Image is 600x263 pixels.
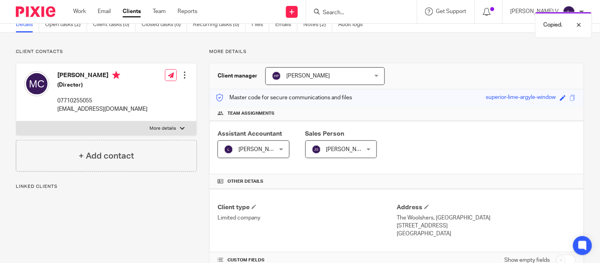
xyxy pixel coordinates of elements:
[45,17,87,32] a: Open tasks (2)
[397,203,576,212] h4: Address
[397,230,576,238] p: [GEOGRAPHIC_DATA]
[286,73,330,79] span: [PERSON_NAME]
[16,6,55,17] img: Pixie
[57,71,148,81] h4: [PERSON_NAME]
[98,8,111,15] a: Email
[326,147,370,152] span: [PERSON_NAME]
[216,94,352,102] p: Master code for secure communications and files
[57,105,148,113] p: [EMAIL_ADDRESS][DOMAIN_NAME]
[79,150,134,162] h4: + Add contact
[486,93,556,102] div: superior-lime-argyle-window
[305,131,344,137] span: Sales Person
[112,71,120,79] i: Primary
[227,178,263,185] span: Other details
[218,203,397,212] h4: Client type
[218,131,282,137] span: Assistant Accountant
[252,17,269,32] a: Files
[57,81,148,89] h5: (Director)
[397,214,576,222] p: The Woolshers, [GEOGRAPHIC_DATA]
[150,125,176,132] p: More details
[218,214,397,222] p: Limited company
[227,110,274,117] span: Team assignments
[16,184,197,190] p: Linked clients
[24,71,49,96] img: svg%3E
[543,21,562,29] p: Copied.
[224,145,233,154] img: svg%3E
[193,17,246,32] a: Recurring tasks (6)
[16,17,39,32] a: Details
[93,17,136,32] a: Client tasks (0)
[272,71,281,81] img: svg%3E
[153,8,166,15] a: Team
[73,8,86,15] a: Work
[275,17,297,32] a: Emails
[563,6,575,18] img: svg%3E
[238,147,287,152] span: [PERSON_NAME] V
[123,8,141,15] a: Clients
[218,72,257,80] h3: Client manager
[397,222,576,230] p: [STREET_ADDRESS]
[142,17,187,32] a: Closed tasks (6)
[57,97,148,105] p: 07710255055
[312,145,321,154] img: svg%3E
[16,49,197,55] p: Client contacts
[178,8,197,15] a: Reports
[209,49,584,55] p: More details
